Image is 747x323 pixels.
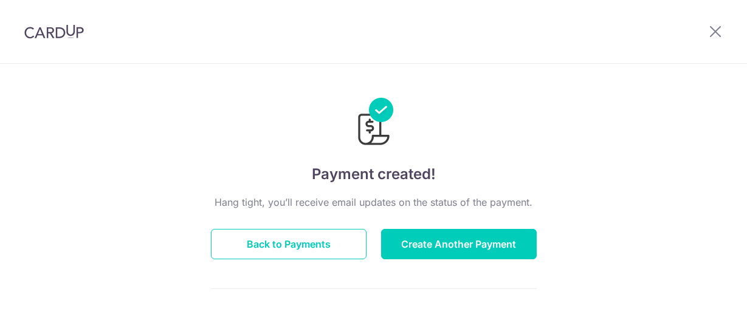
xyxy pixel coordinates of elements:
[381,229,537,259] button: Create Another Payment
[211,229,367,259] button: Back to Payments
[211,195,537,209] p: Hang tight, you’ll receive email updates on the status of the payment.
[354,98,393,149] img: Payments
[211,163,537,185] h4: Payment created!
[24,24,84,39] img: CardUp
